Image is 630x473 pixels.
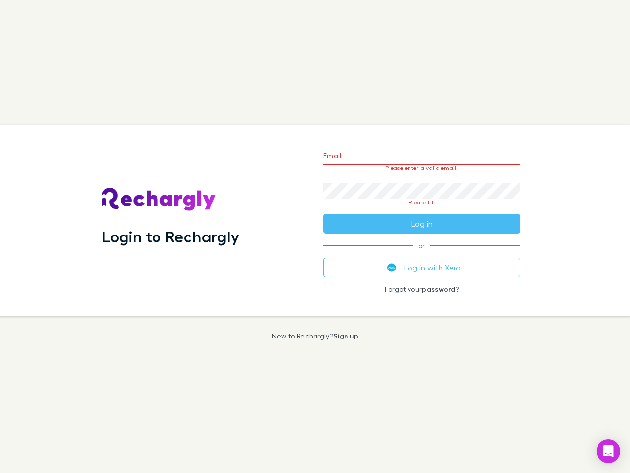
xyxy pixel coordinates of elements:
button: Log in [323,214,520,234]
span: or [323,245,520,246]
h1: Login to Rechargly [102,227,239,246]
p: Forgot your ? [323,285,520,293]
img: Xero's logo [387,263,396,272]
p: New to Rechargly? [272,332,359,340]
div: Open Intercom Messenger [597,439,620,463]
p: Please fill [323,199,520,206]
a: password [422,285,455,293]
img: Rechargly's Logo [102,188,216,211]
a: Sign up [333,332,358,340]
p: Please enter a valid email. [323,165,520,171]
button: Log in with Xero [323,258,520,277]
